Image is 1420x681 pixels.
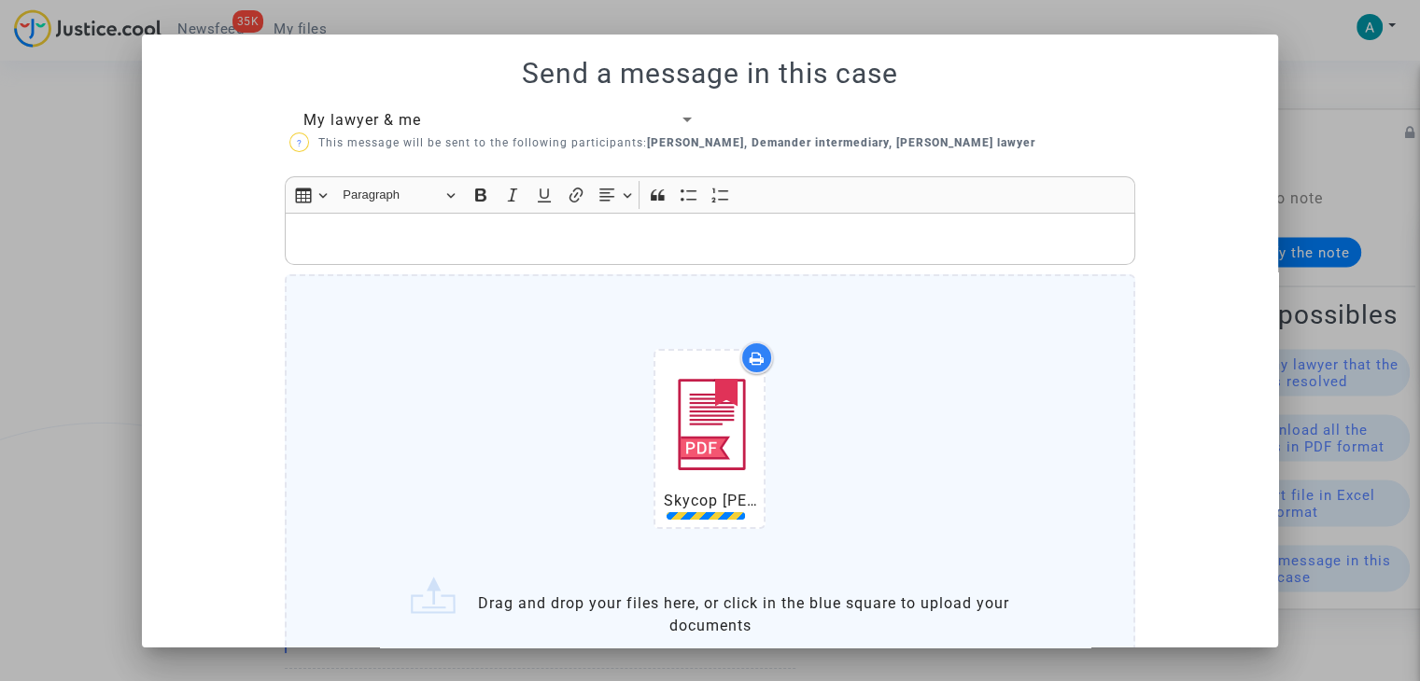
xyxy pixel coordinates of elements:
span: My lawyer & me [303,111,421,129]
div: Editor toolbar [285,176,1135,213]
span: ? [296,138,302,148]
span: Paragraph [343,184,440,206]
p: This message will be sent to the following participants: [289,132,1035,155]
img: iconfinder_pdf.svg [663,358,756,490]
span: Skycop [PERSON_NAME].pdf [663,492,876,509]
b: [PERSON_NAME], Demander intermediary, [PERSON_NAME] lawyer [647,136,1035,149]
div: Rich Text Editor, main [285,213,1135,265]
button: Paragraph [334,181,463,210]
h1: Send a message in this case [164,57,1256,90]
